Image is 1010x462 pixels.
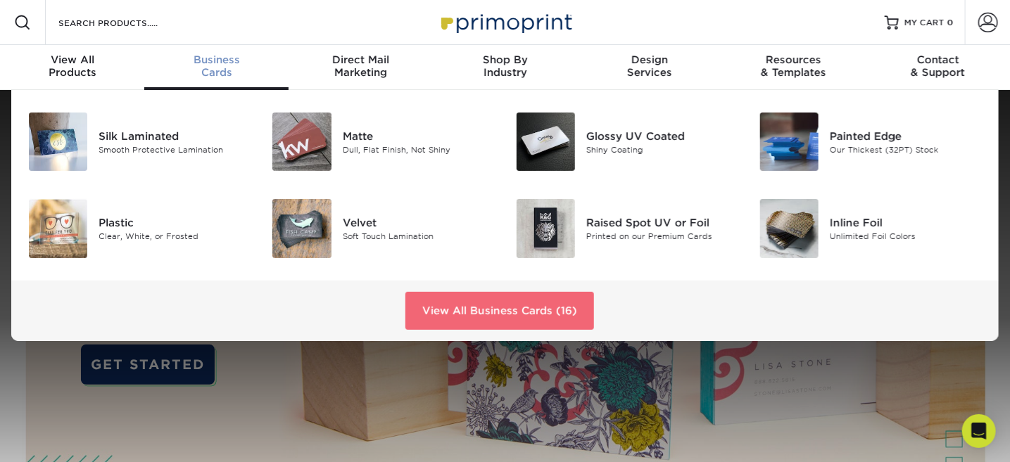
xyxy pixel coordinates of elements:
[144,53,289,66] span: Business
[830,215,982,231] div: Inline Foil
[343,231,495,243] div: Soft Touch Lamination
[289,53,433,66] span: Direct Mail
[272,107,494,177] a: Matte Business Cards Matte Dull, Flat Finish, Not Shiny
[586,143,738,155] div: Shiny Coating
[517,199,575,257] img: Raised Spot UV or Foil Business Cards
[516,107,738,177] a: Glossy UV Coated Business Cards Glossy UV Coated Shiny Coating
[760,113,819,171] img: Painted Edge Business Cards
[144,53,289,79] div: Cards
[433,53,577,79] div: Industry
[405,292,594,330] a: View All Business Cards (16)
[962,414,996,448] div: Open Intercom Messenger
[99,231,251,243] div: Clear, White, or Frosted
[435,7,576,37] img: Primoprint
[272,113,331,171] img: Matte Business Cards
[577,45,721,90] a: DesignServices
[28,193,251,263] a: Plastic Business Cards Plastic Clear, White, or Frosted
[586,128,738,143] div: Glossy UV Coated
[516,193,738,263] a: Raised Spot UV or Foil Business Cards Raised Spot UV or Foil Printed on our Premium Cards
[586,231,738,243] div: Printed on our Premium Cards
[721,53,866,66] span: Resources
[721,45,866,90] a: Resources& Templates
[721,53,866,79] div: & Templates
[343,215,495,231] div: Velvet
[144,45,289,90] a: BusinessCards
[433,53,577,66] span: Shop By
[99,128,251,143] div: Silk Laminated
[517,113,575,171] img: Glossy UV Coated Business Cards
[760,199,819,257] img: Inline Foil Business Cards
[830,231,982,243] div: Unlimited Foil Colors
[29,199,87,257] img: Plastic Business Cards
[759,193,982,263] a: Inline Foil Business Cards Inline Foil Unlimited Foil Colors
[586,215,738,231] div: Raised Spot UV or Foil
[343,128,495,143] div: Matte
[904,17,945,29] span: MY CART
[29,113,87,171] img: Silk Laminated Business Cards
[830,128,982,143] div: Painted Edge
[866,53,1010,79] div: & Support
[28,107,251,177] a: Silk Laminated Business Cards Silk Laminated Smooth Protective Lamination
[830,143,982,155] div: Our Thickest (32PT) Stock
[289,45,433,90] a: Direct MailMarketing
[866,45,1010,90] a: Contact& Support
[947,18,954,27] span: 0
[577,53,721,66] span: Design
[272,199,331,257] img: Velvet Business Cards
[759,107,982,177] a: Painted Edge Business Cards Painted Edge Our Thickest (32PT) Stock
[99,215,251,231] div: Plastic
[433,45,577,90] a: Shop ByIndustry
[866,53,1010,66] span: Contact
[577,53,721,79] div: Services
[343,143,495,155] div: Dull, Flat Finish, Not Shiny
[99,143,251,155] div: Smooth Protective Lamination
[57,14,194,31] input: SEARCH PRODUCTS.....
[272,193,494,263] a: Velvet Business Cards Velvet Soft Touch Lamination
[289,53,433,79] div: Marketing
